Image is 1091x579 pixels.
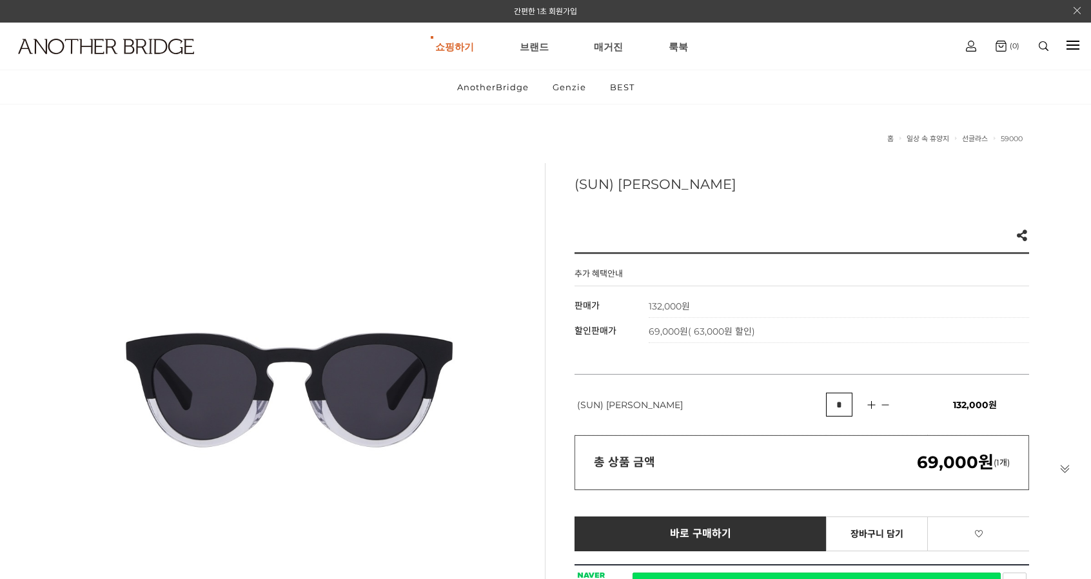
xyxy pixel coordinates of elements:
[6,39,170,86] a: logo
[575,300,600,311] span: 판매가
[907,134,949,143] a: 일상 속 휴양지
[962,134,988,143] a: 선글라스
[575,267,623,286] h4: 추가 혜택안내
[887,134,894,143] a: 홈
[575,375,826,435] td: (SUN) [PERSON_NAME]
[514,6,577,16] a: 간편한 1초 회원가입
[953,399,997,411] span: 132,000원
[1001,134,1023,143] a: 59000
[446,70,540,104] a: AnotherBridge
[996,41,1007,52] img: cart
[688,326,755,337] span: ( 63,000원 할인)
[520,23,549,70] a: 브랜드
[649,300,690,312] strong: 132,000원
[599,70,645,104] a: BEST
[18,39,194,54] img: logo
[670,528,731,540] span: 바로 구매하기
[669,23,688,70] a: 룩북
[575,516,827,551] a: 바로 구매하기
[861,398,881,411] img: 수량증가
[594,455,655,469] strong: 총 상품 금액
[966,41,976,52] img: cart
[876,399,894,411] img: 수량감소
[917,457,1010,467] span: (1개)
[575,176,1029,192] h3: (SUN) [PERSON_NAME]
[542,70,597,104] a: Genzie
[826,516,929,551] a: 장바구니 담기
[649,326,755,337] span: 69,000원
[435,23,474,70] a: 쇼핑하기
[996,41,1019,52] a: (0)
[1007,41,1019,50] span: (0)
[1039,41,1048,51] img: search
[594,23,623,70] a: 매거진
[575,325,616,337] span: 할인판매가
[917,452,994,473] em: 69,000원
